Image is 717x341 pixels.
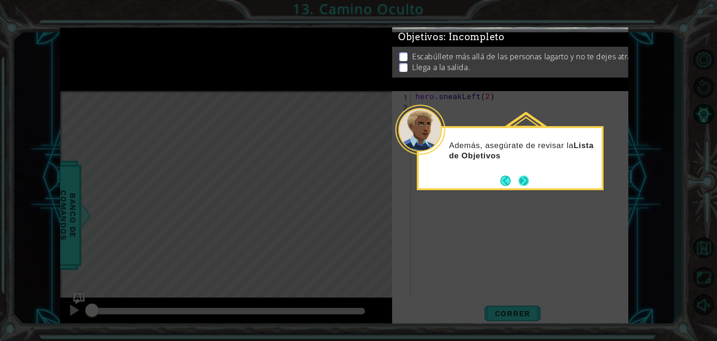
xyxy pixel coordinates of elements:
span: : Incompleto [443,34,504,45]
p: Escabúllete más allá de las personas lagarto y no te dejes atrapar. [412,54,646,64]
strong: Lista de Objetivos [449,141,594,160]
span: Objetivos [398,34,505,46]
p: Llega a la salida. [412,65,470,75]
button: Next [515,172,532,189]
button: Back [500,176,519,186]
p: Además, asegúrate de revisar la [449,141,595,161]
